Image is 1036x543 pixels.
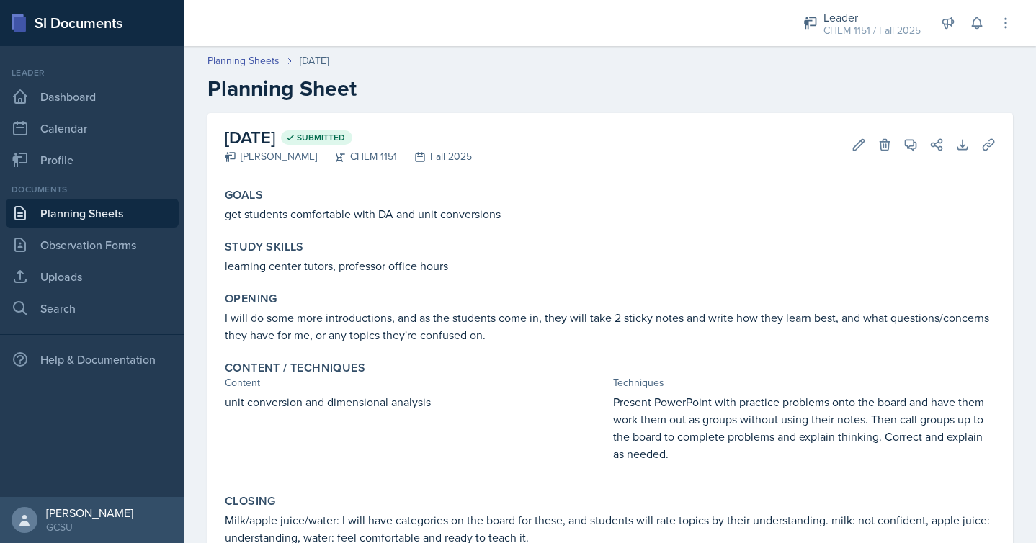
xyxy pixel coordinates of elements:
[6,230,179,259] a: Observation Forms
[6,183,179,196] div: Documents
[207,76,1013,102] h2: Planning Sheet
[6,294,179,323] a: Search
[46,506,133,520] div: [PERSON_NAME]
[225,125,472,151] h2: [DATE]
[225,309,996,344] p: I will do some more introductions, and as the students come in, they will take 2 sticky notes and...
[225,494,276,508] label: Closing
[6,199,179,228] a: Planning Sheets
[6,66,179,79] div: Leader
[823,23,921,38] div: CHEM 1151 / Fall 2025
[317,149,397,164] div: CHEM 1151
[225,205,996,223] p: get students comfortable with DA and unit conversions
[225,257,996,274] p: learning center tutors, professor office hours
[225,393,607,410] p: unit conversion and dimensional analysis
[207,53,280,68] a: Planning Sheets
[297,132,345,143] span: Submitted
[225,240,304,254] label: Study Skills
[6,345,179,374] div: Help & Documentation
[6,145,179,174] a: Profile
[225,188,263,202] label: Goals
[6,82,179,111] a: Dashboard
[225,361,365,375] label: Content / Techniques
[225,149,317,164] div: [PERSON_NAME]
[225,292,277,306] label: Opening
[613,393,996,462] p: Present PowerPoint with practice problems onto the board and have them work them out as groups wi...
[300,53,329,68] div: [DATE]
[46,520,133,534] div: GCSU
[225,375,607,390] div: Content
[6,114,179,143] a: Calendar
[613,375,996,390] div: Techniques
[823,9,921,26] div: Leader
[397,149,472,164] div: Fall 2025
[6,262,179,291] a: Uploads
